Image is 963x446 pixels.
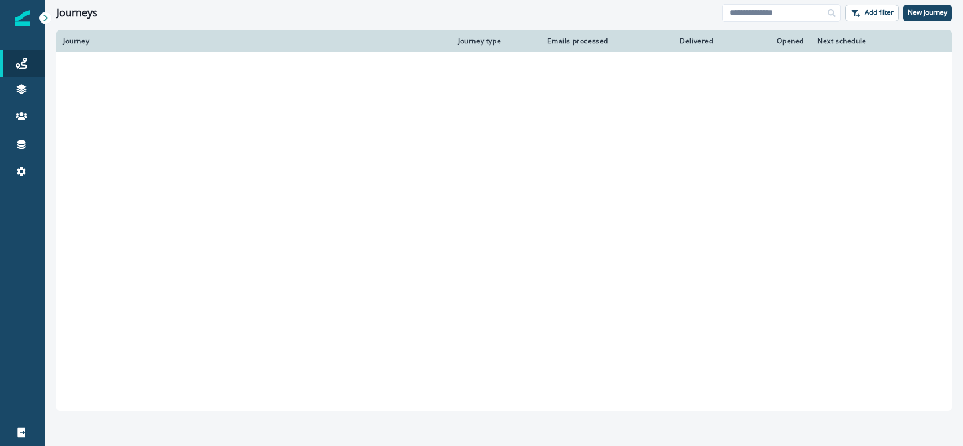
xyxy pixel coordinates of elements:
[56,7,98,19] h1: Journeys
[63,37,445,46] div: Journey
[845,5,899,21] button: Add filter
[908,8,947,16] p: New journey
[727,37,804,46] div: Opened
[622,37,714,46] div: Delivered
[903,5,952,21] button: New journey
[865,8,894,16] p: Add filter
[458,37,529,46] div: Journey type
[817,37,917,46] div: Next schedule
[15,10,30,26] img: Inflection
[543,37,608,46] div: Emails processed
